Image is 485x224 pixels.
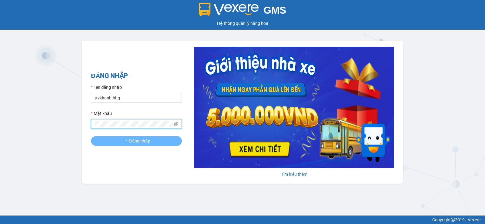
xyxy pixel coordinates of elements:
[199,9,286,14] a: GMS
[122,139,129,143] span: loading
[129,138,150,144] span: Đăng nhập
[91,110,112,117] label: Mật khẩu
[194,47,394,168] img: banner-0
[91,71,182,81] h2: ĐĂNG NHẬP
[199,3,259,16] img: logo 2
[194,171,394,178] div: Tìm hiểu thêm
[91,136,182,146] button: Đăng nhập
[91,84,122,91] label: Tên đăng nhập
[2,20,483,27] div: Hệ thống quản lý hàng hóa
[91,93,182,103] input: Tên đăng nhập
[451,218,455,222] span: copyright
[95,121,173,127] input: Mật khẩu
[263,5,286,16] span: GMS
[5,216,480,223] div: Copyright 2019 - Vexere
[174,122,178,126] span: eye-invisible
